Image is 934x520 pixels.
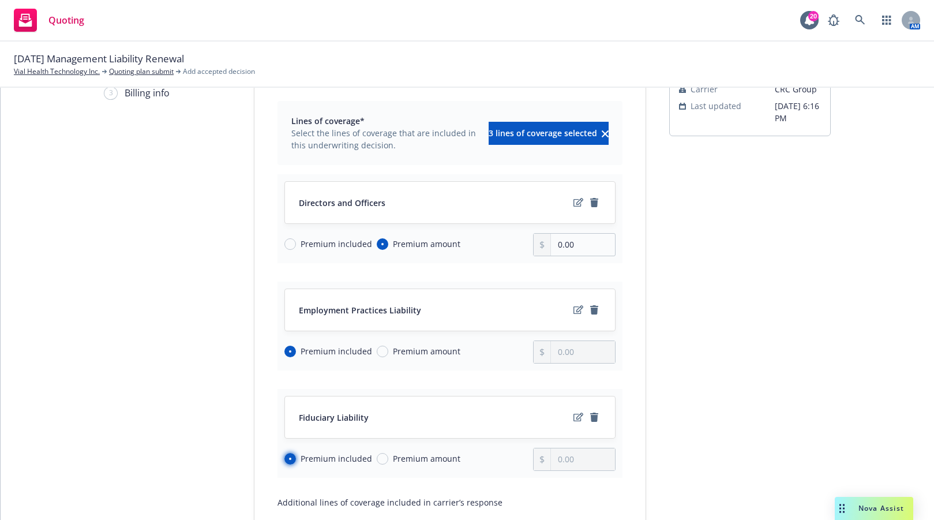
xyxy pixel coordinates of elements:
[551,448,615,470] input: 0.00
[489,122,609,145] button: 3 lines of coverage selectedclear selection
[602,130,609,137] svg: clear selection
[587,196,601,210] a: remove
[291,115,482,127] span: Lines of coverage*
[299,411,369,424] span: Fiduciary Liability
[377,346,388,357] input: Premium amount
[377,453,388,465] input: Premium amount
[183,66,255,77] span: Add accepted decision
[284,346,296,357] input: Premium included
[571,410,585,424] a: edit
[875,9,898,32] a: Switch app
[691,100,741,112] span: Last updated
[9,4,89,36] a: Quoting
[551,234,615,256] input: 0.00
[835,497,913,520] button: Nova Assist
[299,304,421,316] span: Employment Practices Liability
[284,453,296,465] input: Premium included
[587,410,601,424] a: remove
[858,503,904,513] span: Nova Assist
[571,196,585,210] a: edit
[849,9,872,32] a: Search
[48,16,84,25] span: Quoting
[393,345,460,357] span: Premium amount
[377,238,388,250] input: Premium amount
[551,341,615,363] input: 0.00
[775,100,821,124] span: [DATE] 6:16 PM
[14,51,184,66] span: [DATE] Management Liability Renewal
[109,66,174,77] a: Quoting plan submit
[808,11,819,21] div: 20
[393,238,460,250] span: Premium amount
[14,66,100,77] a: Vial Health Technology Inc.
[291,127,482,151] span: Select the lines of coverage that are included in this underwriting decision.
[775,83,821,95] span: CRC Group
[587,303,601,317] a: remove
[301,238,372,250] span: Premium included
[104,87,118,100] div: 3
[284,238,296,250] input: Premium included
[691,83,718,95] span: Carrier
[277,496,622,508] div: Additional lines of coverage included in carrier’s response
[571,303,585,317] a: edit
[301,345,372,357] span: Premium included
[489,128,597,139] span: 3 lines of coverage selected
[299,197,385,209] span: Directors and Officers
[301,452,372,465] span: Premium included
[835,497,849,520] div: Drag to move
[393,452,460,465] span: Premium amount
[125,86,170,100] div: Billing info
[822,9,845,32] a: Report a Bug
